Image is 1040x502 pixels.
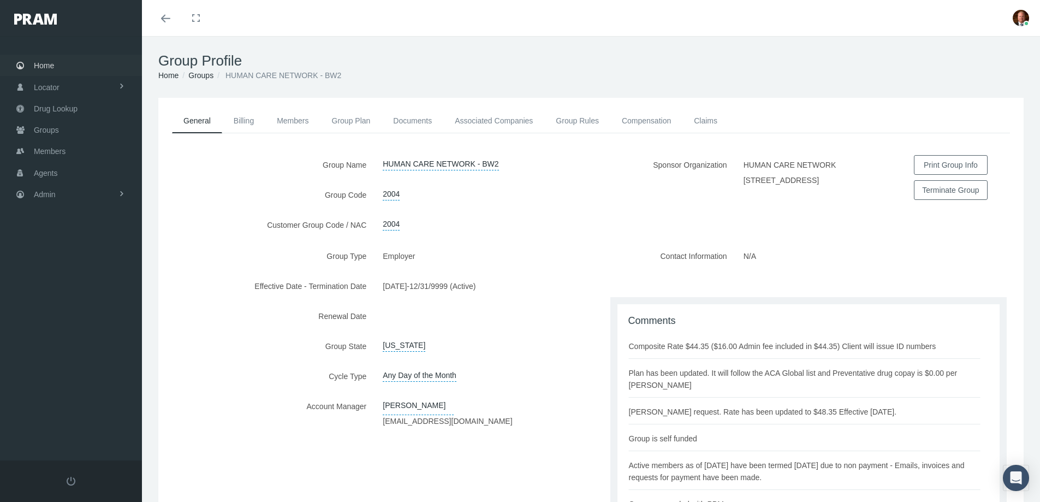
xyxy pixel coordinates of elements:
div: Composite Rate $44.35 ($16.00 Admin fee included in $44.35) Client will issue ID numbers [629,340,947,352]
label: [STREET_ADDRESS] [744,174,819,186]
a: Claims [682,109,729,133]
div: Open Intercom Messenger [1003,465,1029,491]
label: N/A [744,246,764,262]
span: Groups [34,120,59,140]
button: Print Group Info [914,155,988,175]
div: Plan has been updated. It will follow the ACA Global list and Preventative drug copay is $0.00 pe... [629,367,980,391]
span: Drug Lookup [34,98,78,119]
label: Sponsor Organization [591,155,735,205]
label: Group Code [158,185,375,204]
span: Admin [34,184,56,205]
a: Groups [188,71,213,80]
label: Customer Group Code / NAC [158,215,375,234]
div: - [375,276,591,296]
a: Billing [222,109,265,133]
label: Group State [158,336,375,356]
label: Account Manager [158,397,375,431]
h1: Group Profile [158,52,1024,69]
a: Associated Companies [443,109,544,133]
a: Group Plan [320,109,382,133]
button: Terminate Group [914,180,988,200]
label: Renewal Date [158,306,375,326]
a: 2004 [383,215,400,231]
label: (Active) [450,276,484,296]
label: 12/31/9999 [409,276,448,296]
a: Home [158,71,179,80]
span: Locator [34,77,60,98]
span: Members [34,141,66,162]
div: Active members as of [DATE] have been termed [DATE] due to non payment - Emails, invoices and req... [629,459,980,483]
a: 2004 [383,185,400,200]
label: [EMAIL_ADDRESS][DOMAIN_NAME] [383,415,512,427]
a: [PERSON_NAME] [383,397,454,415]
a: [US_STATE] [383,336,425,352]
span: Home [34,55,54,76]
span: Agents [34,163,58,184]
img: PRAM_20_x_78.png [14,14,57,25]
span: HUMAN CARE NETWORK - BW2 [225,71,341,80]
label: Employer [383,246,423,265]
a: General [172,109,222,133]
a: Members [265,109,320,133]
label: HUMAN CARE NETWORK [744,155,845,174]
a: Group Rules [544,109,610,133]
label: Effective Date - Termination Date [158,276,375,296]
div: Group is self funded [629,433,708,445]
label: Cycle Type [158,367,375,386]
label: [DATE] [383,276,407,296]
a: HUMAN CARE NETWORK - BW2 [383,155,498,170]
a: Compensation [610,109,682,133]
img: S_Profile_Picture_693.jpg [1013,10,1029,26]
label: Group Name [158,155,375,174]
a: Documents [382,109,443,133]
h1: Comments [628,315,989,327]
label: Group Type [158,246,375,265]
div: [PERSON_NAME] request. Rate has been updated to $48.35 Effective [DATE]. [629,406,908,418]
span: Any Day of the Month [383,367,456,382]
label: Contact Information [591,246,735,286]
